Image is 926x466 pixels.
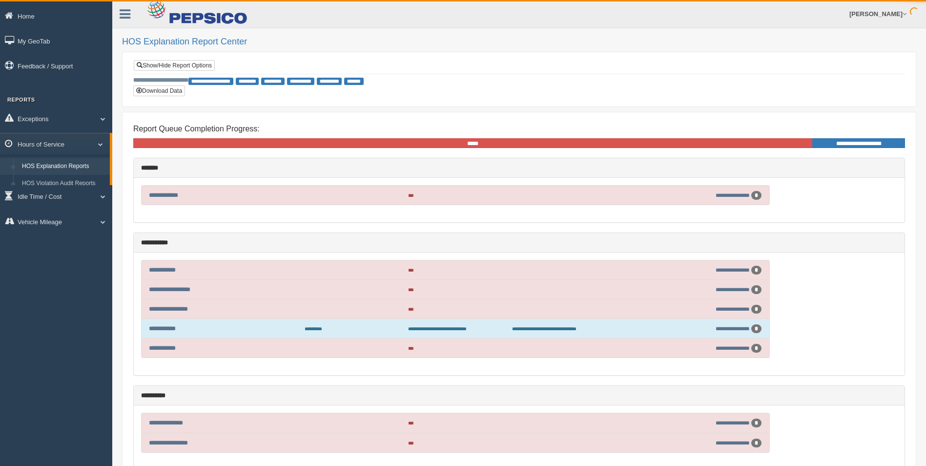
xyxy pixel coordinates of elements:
[18,175,110,192] a: HOS Violation Audit Reports
[18,158,110,175] a: HOS Explanation Reports
[133,125,905,133] h4: Report Queue Completion Progress:
[122,37,916,47] h2: HOS Explanation Report Center
[134,60,215,71] a: Show/Hide Report Options
[133,85,185,96] button: Download Data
